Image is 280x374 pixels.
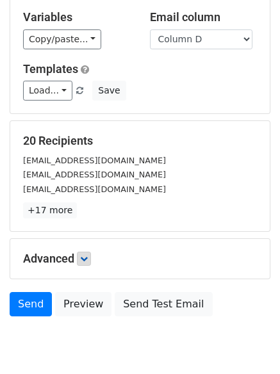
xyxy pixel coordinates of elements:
h5: Advanced [23,252,257,266]
button: Save [92,81,126,101]
h5: 20 Recipients [23,134,257,148]
a: Preview [55,292,111,316]
small: [EMAIL_ADDRESS][DOMAIN_NAME] [23,184,166,194]
h5: Variables [23,10,131,24]
a: Templates [23,62,78,76]
small: [EMAIL_ADDRESS][DOMAIN_NAME] [23,156,166,165]
iframe: Chat Widget [216,313,280,374]
h5: Email column [150,10,258,24]
small: [EMAIL_ADDRESS][DOMAIN_NAME] [23,170,166,179]
a: Load... [23,81,72,101]
a: Copy/paste... [23,29,101,49]
a: Send Test Email [115,292,212,316]
a: Send [10,292,52,316]
a: +17 more [23,202,77,218]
